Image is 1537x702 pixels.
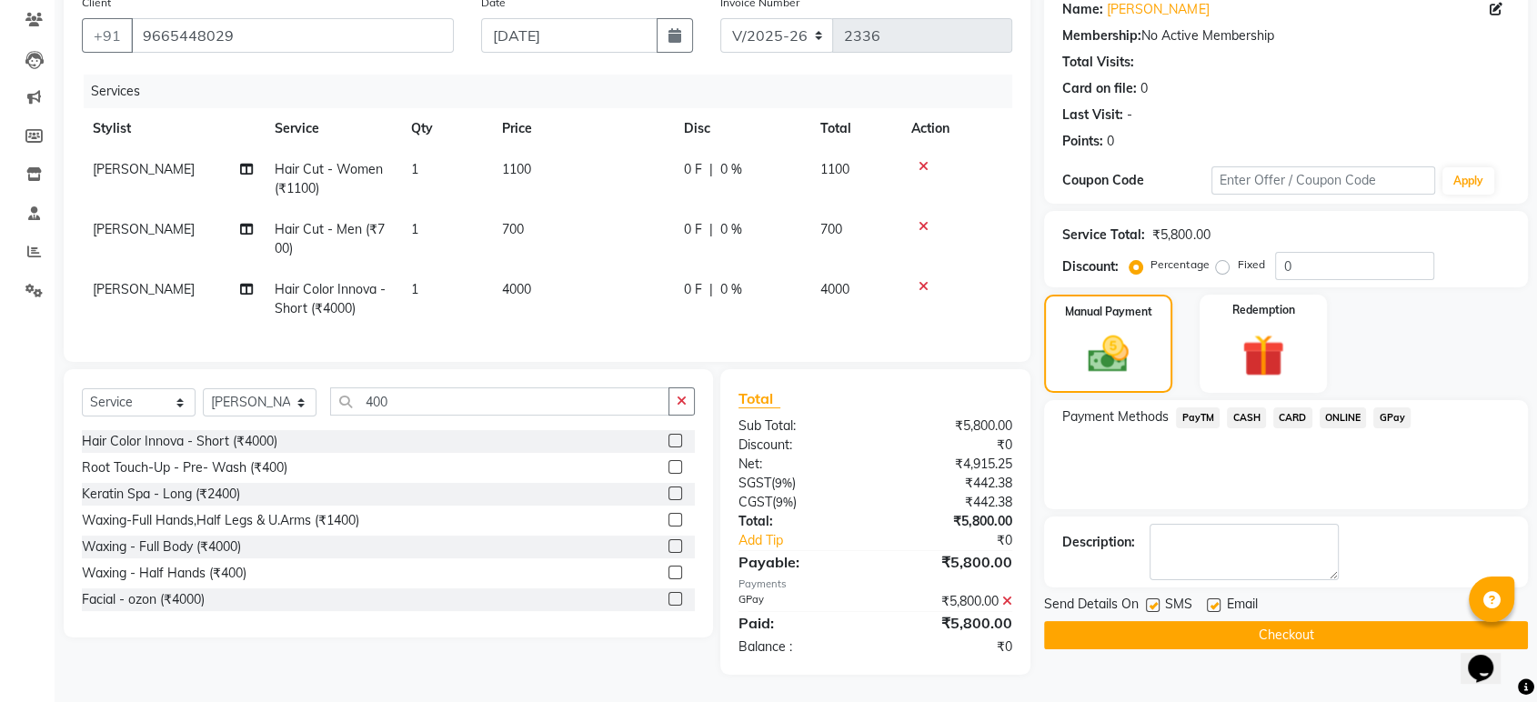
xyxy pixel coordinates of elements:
span: 4000 [820,281,849,297]
span: Hair Color Innova - Short (₹4000) [275,281,386,316]
div: ₹0 [876,637,1027,657]
img: _gift.svg [1229,329,1297,382]
label: Percentage [1150,256,1209,273]
div: Waxing - Full Body (₹4000) [82,537,241,557]
th: Total [809,108,900,149]
div: ₹5,800.00 [1152,226,1210,245]
div: GPay [725,592,876,611]
span: SMS [1165,595,1192,617]
div: Discount: [1062,257,1119,276]
th: Action [900,108,1012,149]
a: Add Tip [725,531,900,550]
div: ₹0 [876,436,1027,455]
span: 1100 [820,161,849,177]
div: Sub Total: [725,416,876,436]
div: Keratin Spa - Long (₹2400) [82,485,240,504]
div: Discount: [725,436,876,455]
th: Service [264,108,400,149]
span: 700 [502,221,524,237]
label: Redemption [1231,302,1294,318]
span: 0 F [684,280,702,299]
div: ₹5,800.00 [876,512,1027,531]
div: Root Touch-Up - Pre- Wash (₹400) [82,458,287,477]
span: 1100 [502,161,531,177]
div: Card on file: [1062,79,1137,98]
div: ₹5,800.00 [876,551,1027,573]
span: 0 % [720,220,742,239]
div: ₹4,915.25 [876,455,1027,474]
span: 1 [411,161,418,177]
span: [PERSON_NAME] [93,221,195,237]
span: SGST [738,475,771,491]
div: ( ) [725,474,876,493]
span: 1 [411,221,418,237]
span: 4000 [502,281,531,297]
span: PayTM [1176,407,1220,428]
div: Waxing - Half Hands (₹400) [82,564,246,583]
div: ₹442.38 [876,474,1027,493]
div: Hair Color Innova - Short (₹4000) [82,432,277,451]
button: Apply [1442,167,1494,195]
div: Services [84,75,1026,108]
span: 0 F [684,160,702,179]
span: 700 [820,221,842,237]
div: ₹0 [900,531,1026,550]
div: ₹442.38 [876,493,1027,512]
div: ₹5,800.00 [876,416,1027,436]
div: ₹5,800.00 [876,592,1027,611]
label: Fixed [1237,256,1264,273]
div: Description: [1062,533,1135,552]
span: CARD [1273,407,1312,428]
span: Payment Methods [1062,407,1169,426]
div: Total Visits: [1062,53,1134,72]
button: +91 [82,18,133,53]
iframe: chat widget [1461,629,1519,684]
div: Coupon Code [1062,171,1211,190]
span: Hair Cut - Men (₹700) [275,221,385,256]
div: ₹5,800.00 [876,612,1027,634]
th: Disc [673,108,809,149]
span: | [709,280,713,299]
div: ( ) [725,493,876,512]
div: No Active Membership [1062,26,1510,45]
span: 0 % [720,280,742,299]
span: Email [1226,595,1257,617]
div: Payable: [725,551,876,573]
div: 0 [1107,132,1114,151]
div: Total: [725,512,876,531]
input: Search by Name/Mobile/Email/Code [131,18,454,53]
span: 0 % [720,160,742,179]
div: Net: [725,455,876,474]
div: Waxing-Full Hands,Half Legs & U.Arms (₹1400) [82,511,359,530]
input: Search or Scan [330,387,669,416]
div: Points: [1062,132,1103,151]
span: [PERSON_NAME] [93,161,195,177]
span: Send Details On [1044,595,1139,617]
div: 0 [1140,79,1148,98]
th: Qty [400,108,491,149]
div: Service Total: [1062,226,1145,245]
span: ONLINE [1320,407,1367,428]
span: Hair Cut - Women (₹1100) [275,161,383,196]
span: CGST [738,494,772,510]
span: Total [738,389,780,408]
div: - [1127,105,1132,125]
div: Paid: [725,612,876,634]
span: | [709,160,713,179]
span: 9% [776,495,793,509]
span: CASH [1227,407,1266,428]
th: Stylist [82,108,264,149]
div: Last Visit: [1062,105,1123,125]
th: Price [491,108,673,149]
div: Balance : [725,637,876,657]
button: Checkout [1044,621,1528,649]
span: 1 [411,281,418,297]
span: 9% [775,476,792,490]
span: 0 F [684,220,702,239]
div: Membership: [1062,26,1141,45]
img: _cash.svg [1075,331,1140,377]
div: Payments [738,577,1012,592]
label: Manual Payment [1065,304,1152,320]
span: GPay [1373,407,1411,428]
span: | [709,220,713,239]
